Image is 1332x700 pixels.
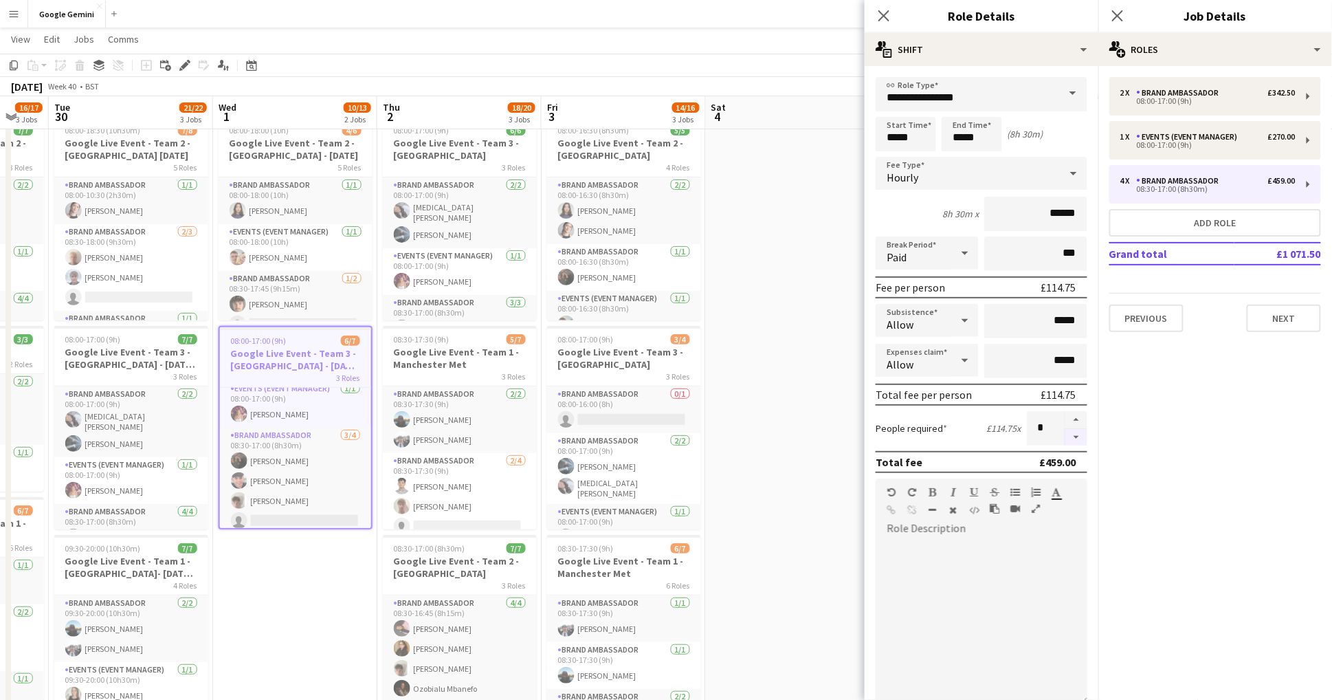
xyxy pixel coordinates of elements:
span: 09:30-20:00 (10h30m) [65,543,141,554]
button: Horizontal Line [928,505,937,516]
button: Insert video [1010,503,1020,514]
span: Week 40 [45,81,80,91]
h3: Job Details [1098,7,1332,25]
app-card-role: Events (Event Manager)1/108:00-18:00 (10h)[PERSON_NAME] [219,224,373,271]
app-card-role: Brand Ambassador2/209:30-20:00 (10h30m)[PERSON_NAME][PERSON_NAME] [54,595,208,662]
div: £342.50 [1268,88,1296,98]
button: Redo [907,487,917,498]
button: Bold [928,487,937,498]
app-job-card: 08:00-17:00 (9h)3/4Google Live Event - Team 3 - [GEOGRAPHIC_DATA]3 RolesBrand Ambassador0/108:00-... [547,326,701,529]
span: 6 Roles [10,543,33,553]
app-card-role: Brand Ambassador1/108:30-17:30 (9h)[PERSON_NAME] [547,642,701,689]
app-card-role: Brand Ambassador2/208:00-17:00 (9h)[MEDICAL_DATA][PERSON_NAME][PERSON_NAME] [54,386,208,457]
span: 08:00-16:30 (8h30m) [558,125,630,135]
div: 08:30-17:30 (9h)5/7Google Live Event - Team 1 - Manchester Met3 RolesBrand Ambassador2/208:30-17:... [383,326,537,529]
span: 2 [381,109,400,124]
span: 30 [52,109,70,124]
span: 08:00-18:30 (10h30m) [65,125,141,135]
app-card-role: Brand Ambassador2/208:00-17:00 (9h)[PERSON_NAME][MEDICAL_DATA][PERSON_NAME] [547,433,701,504]
a: Edit [38,30,65,48]
button: Next [1247,305,1321,332]
span: 3 Roles [502,162,526,173]
app-job-card: 08:00-17:00 (9h)6/7Google Live Event - Team 3 - [GEOGRAPHIC_DATA] - [DATE] 30th3 Roles08:00-17:00... [219,326,373,529]
app-job-card: 08:00-17:00 (9h)6/6Google Live Event - Team 3 - [GEOGRAPHIC_DATA]3 RolesBrand Ambassador2/208:00-... [383,117,537,320]
div: 3 Jobs [673,114,699,124]
app-card-role: Brand Ambassador1/108:00-18:00 (10h)[PERSON_NAME] [219,177,373,224]
app-card-role: Brand Ambassador1/108:30-17:30 (9h)[PERSON_NAME] [547,595,701,642]
app-job-card: 08:00-18:30 (10h30m)7/8Google Live Event - Team 2 - [GEOGRAPHIC_DATA] [DATE]5 RolesBrand Ambassad... [54,117,208,320]
span: 08:30-17:00 (8h30m) [394,543,465,554]
span: 7/7 [507,543,526,554]
span: 7/7 [178,334,197,344]
button: Unordered List [1010,487,1020,498]
div: Fee per person [876,281,945,294]
app-card-role: Brand Ambassador2/208:00-17:00 (9h)[MEDICAL_DATA][PERSON_NAME][PERSON_NAME] [383,177,537,248]
div: Events (Event Manager) [1137,132,1243,142]
div: 08:00-16:30 (8h30m)5/5Google Live Event - Team 2 - [GEOGRAPHIC_DATA]4 RolesBrand Ambassador2/208:... [547,117,701,320]
app-job-card: 08:00-18:00 (10h)4/6Google Live Event - Team 2 - [GEOGRAPHIC_DATA] - [DATE]5 RolesBrand Ambassado... [219,117,373,320]
span: Allow [887,318,913,331]
span: 08:00-17:00 (9h) [231,336,287,346]
span: 3 [545,109,558,124]
div: 8h 30m x [942,208,979,220]
span: Jobs [74,33,94,45]
app-card-role: Brand Ambassador2/208:00-16:30 (8h30m)[PERSON_NAME][PERSON_NAME] [547,177,701,244]
app-card-role: Events (Event Manager)1/108:00-17:00 (9h)[PERSON_NAME] [54,457,208,504]
button: Paste as plain text [990,503,999,514]
a: Comms [102,30,144,48]
div: Total fee per person [876,388,972,402]
div: 3 Jobs [509,114,535,124]
div: £114.75 [1041,388,1076,402]
span: 4 Roles [667,162,690,173]
span: Sat [711,101,726,113]
button: Decrease [1065,429,1087,446]
span: 16/17 [15,102,43,113]
button: Increase [1065,411,1087,429]
app-card-role: Brand Ambassador2/308:30-18:00 (9h30m)[PERSON_NAME][PERSON_NAME] [54,224,208,311]
span: 6 Roles [667,580,690,591]
span: 1 [217,109,236,124]
span: 5 Roles [174,162,197,173]
h3: Google Live Event - Team 3 - [GEOGRAPHIC_DATA] - [DATE] 30th [220,347,371,372]
td: £1 071.50 [1234,243,1321,265]
span: 4 [709,109,726,124]
app-card-role: Events (Event Manager)1/108:00-17:00 (9h)[PERSON_NAME] [220,381,371,428]
div: (8h 30m) [1008,128,1043,140]
h3: Google Live Event - Team 1 - Manchester Met [547,555,701,580]
span: 08:00-17:00 (9h) [558,334,614,344]
app-card-role: Brand Ambassador1/1 [54,311,208,358]
div: Shift [865,33,1098,66]
app-card-role: Brand Ambassador1/108:00-16:30 (8h30m)[PERSON_NAME] [547,244,701,291]
span: 08:00-17:00 (9h) [394,125,449,135]
a: Jobs [68,30,100,48]
h3: Google Live Event - Team 2 - [GEOGRAPHIC_DATA] [547,137,701,162]
span: 6/7 [341,336,360,346]
div: 3 Jobs [180,114,206,124]
app-job-card: 08:00-17:00 (9h)7/7Google Live Event - Team 3 - [GEOGRAPHIC_DATA] - [DATE] 1st3 RolesBrand Ambass... [54,326,208,529]
span: Wed [219,101,236,113]
span: Edit [44,33,60,45]
span: 6/6 [507,125,526,135]
span: 2 Roles [10,359,33,369]
button: Underline [969,487,979,498]
div: 08:00-17:00 (9h) [1120,142,1296,149]
h3: Role Details [865,7,1098,25]
app-card-role: Brand Ambassador2/208:30-17:30 (9h)[PERSON_NAME][PERSON_NAME] [383,386,537,453]
span: 08:00-17:00 (9h) [65,334,121,344]
button: Ordered List [1031,487,1041,498]
div: 08:00-17:00 (9h) [1120,98,1296,105]
div: 08:30-17:00 (8h30m) [1120,186,1296,193]
app-card-role: Events (Event Manager)1/108:00-17:00 (9h) [547,504,701,551]
span: 3/4 [671,334,690,344]
h3: Google Live Event - Team 2 - [GEOGRAPHIC_DATA] [DATE] [54,137,208,162]
span: 4 Roles [174,580,197,591]
app-card-role: Brand Ambassador4/408:30-17:00 (8h30m) [54,504,208,611]
app-card-role: Events (Event Manager)1/108:00-16:30 (8h30m)[PERSON_NAME] [547,291,701,338]
span: 7/8 [178,125,197,135]
span: Tue [54,101,70,113]
button: Clear Formatting [948,505,958,516]
div: Total fee [876,455,922,469]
